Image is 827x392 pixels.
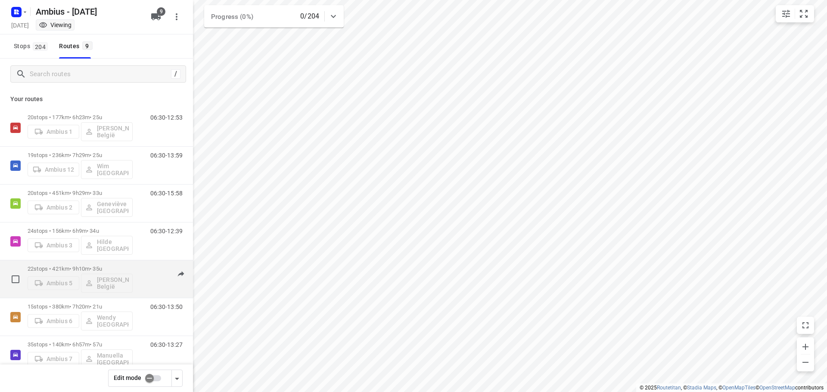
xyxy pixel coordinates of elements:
[150,303,183,310] p: 06:30-13:50
[211,13,253,21] span: Progress (0%)
[657,385,681,391] a: Routetitan
[28,152,133,158] p: 19 stops • 236km • 7h29m • 25u
[28,303,133,310] p: 15 stops • 380km • 7h20m • 21u
[28,114,133,120] p: 20 stops • 177km • 6h23m • 25u
[7,271,24,288] span: Select
[172,373,182,383] div: Driver app settings
[39,21,72,29] div: You are currently in view mode. To make any changes, go to edit project.
[150,114,183,121] p: 06:30-12:53
[722,385,755,391] a: OpenMapTiles
[14,41,50,52] span: Stops
[168,8,185,25] button: More
[150,341,183,348] p: 06:30-13:27
[776,5,814,22] div: small contained button group
[150,228,183,235] p: 06:30-12:39
[28,341,133,348] p: 35 stops • 140km • 6h57m • 57u
[172,265,190,283] button: Send to driver
[795,5,812,22] button: Fit zoom
[28,228,133,234] p: 24 stops • 156km • 6h9m • 34u
[59,41,95,52] div: Routes
[82,41,93,50] span: 9
[300,11,319,22] p: 0/204
[640,385,824,391] li: © 2025 , © , © © contributors
[28,265,133,272] p: 22 stops • 421km • 9h10m • 35u
[759,385,795,391] a: OpenStreetMap
[687,385,716,391] a: Stadia Maps
[28,190,133,196] p: 20 stops • 451km • 9h29m • 33u
[33,42,48,51] span: 204
[10,95,183,104] p: Your routes
[147,8,165,25] button: 9
[777,5,795,22] button: Map settings
[204,5,344,28] div: Progress (0%)0/204
[157,7,165,16] span: 9
[150,190,183,197] p: 06:30-15:58
[114,374,141,381] span: Edit mode
[30,68,171,81] input: Search routes
[150,152,183,159] p: 06:30-13:59
[171,69,180,79] div: /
